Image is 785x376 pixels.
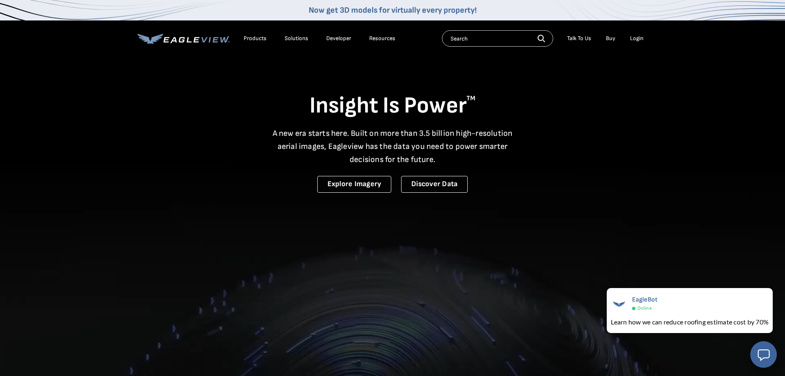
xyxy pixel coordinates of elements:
p: A new era starts here. Built on more than 3.5 billion high-resolution aerial images, Eagleview ha... [267,127,518,166]
h1: Insight Is Power [137,92,648,120]
div: Products [244,35,267,42]
div: Learn how we can reduce roofing estimate cost by 70% [611,317,769,327]
input: Search [442,30,553,47]
a: Discover Data [401,176,468,193]
a: Buy [606,35,615,42]
a: Developer [326,35,351,42]
span: Online [637,305,652,311]
img: EagleBot [611,296,627,312]
div: Talk To Us [567,35,591,42]
span: EagleBot [632,296,658,304]
button: Open chat window [750,341,777,368]
sup: TM [467,95,475,102]
div: Login [630,35,644,42]
div: Solutions [285,35,308,42]
a: Now get 3D models for virtually every property! [309,5,477,15]
a: Explore Imagery [317,176,392,193]
div: Resources [369,35,395,42]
